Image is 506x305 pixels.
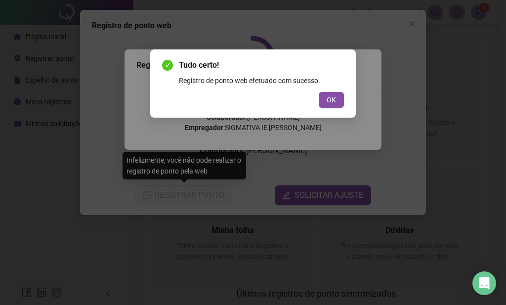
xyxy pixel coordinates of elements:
[472,271,496,295] div: Open Intercom Messenger
[319,92,344,108] button: OK
[327,94,336,105] span: OK
[162,60,173,71] span: check-circle
[179,59,344,71] span: Tudo certo!
[179,75,344,86] div: Registro de ponto web efetuado com sucesso.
